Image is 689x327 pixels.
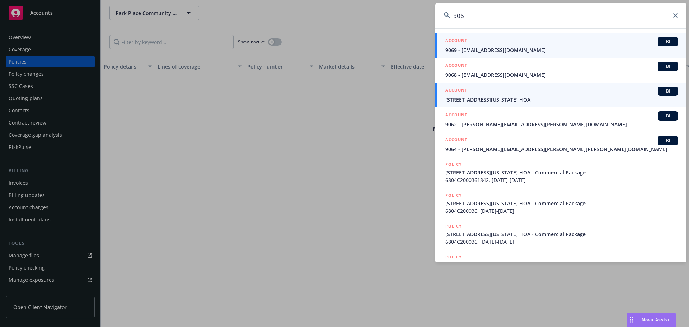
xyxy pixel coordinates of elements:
a: ACCOUNTBI9069 - [EMAIL_ADDRESS][DOMAIN_NAME] [435,33,686,58]
a: ACCOUNTBI9062 - [PERSON_NAME][EMAIL_ADDRESS][PERSON_NAME][DOMAIN_NAME] [435,107,686,132]
a: ACCOUNTBI[STREET_ADDRESS][US_STATE] HOA [435,83,686,107]
a: ACCOUNTBI9064 - [PERSON_NAME][EMAIL_ADDRESS][PERSON_NAME][PERSON_NAME][DOMAIN_NAME] [435,132,686,157]
span: 6804C200036, [DATE]-[DATE] [445,238,678,246]
span: 9069 - [EMAIL_ADDRESS][DOMAIN_NAME] [445,46,678,54]
input: Search... [435,3,686,28]
span: 9062 - [PERSON_NAME][EMAIL_ADDRESS][PERSON_NAME][DOMAIN_NAME] [445,121,678,128]
a: ACCOUNTBI9068 - [EMAIL_ADDRESS][DOMAIN_NAME] [435,58,686,83]
h5: ACCOUNT [445,136,467,145]
h5: POLICY [445,161,462,168]
span: BI [661,113,675,119]
a: POLICY[STREET_ADDRESS][US_STATE] HOA - Commercial Umbrella [435,249,686,280]
span: 9064 - [PERSON_NAME][EMAIL_ADDRESS][PERSON_NAME][PERSON_NAME][DOMAIN_NAME] [445,145,678,153]
h5: ACCOUNT [445,62,467,70]
a: POLICY[STREET_ADDRESS][US_STATE] HOA - Commercial Package6804C200036, [DATE]-[DATE] [435,188,686,219]
span: [STREET_ADDRESS][US_STATE] HOA - Commercial Package [445,200,678,207]
span: [STREET_ADDRESS][US_STATE] HOA [445,96,678,103]
span: BI [661,137,675,144]
span: BI [661,88,675,94]
span: [STREET_ADDRESS][US_STATE] HOA - Commercial Package [445,169,678,176]
span: [STREET_ADDRESS][US_STATE] HOA - Commercial Umbrella [445,261,678,269]
a: POLICY[STREET_ADDRESS][US_STATE] HOA - Commercial Package6804C2000361842, [DATE]-[DATE] [435,157,686,188]
span: [STREET_ADDRESS][US_STATE] HOA - Commercial Package [445,230,678,238]
h5: POLICY [445,192,462,199]
h5: POLICY [445,253,462,261]
span: 9068 - [EMAIL_ADDRESS][DOMAIN_NAME] [445,71,678,79]
a: POLICY[STREET_ADDRESS][US_STATE] HOA - Commercial Package6804C200036, [DATE]-[DATE] [435,219,686,249]
div: Drag to move [627,313,636,327]
span: 6804C200036, [DATE]-[DATE] [445,207,678,215]
span: 6804C2000361842, [DATE]-[DATE] [445,176,678,184]
h5: ACCOUNT [445,87,467,95]
h5: POLICY [445,223,462,230]
h5: ACCOUNT [445,37,467,46]
span: BI [661,38,675,45]
button: Nova Assist [627,313,676,327]
span: BI [661,63,675,70]
h5: ACCOUNT [445,111,467,120]
span: Nova Assist [642,317,670,323]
